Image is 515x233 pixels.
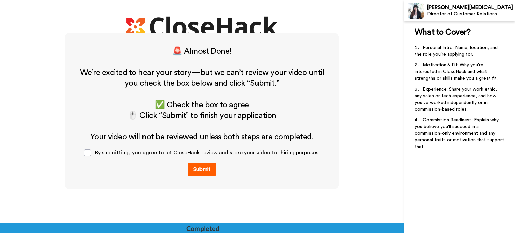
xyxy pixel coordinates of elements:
[408,3,424,19] img: Profile Image
[90,133,314,141] span: Your video will not be reviewed unless both steps are completed.
[188,163,216,176] button: Submit
[415,118,505,149] span: Commission Readiness: Explain why you believe you'll succeed in a commission-only environment and...
[128,112,276,120] span: 🖱️ Click “Submit” to finish your application
[427,4,515,11] div: [PERSON_NAME][MEDICAL_DATA]
[415,45,499,57] span: Personal Intro: Name, location, and the role you're applying for.
[415,63,498,81] span: Motivation & Fit: Why you're interested in CloseHack and what strengths or skills make you a grea...
[186,224,219,233] div: Completed
[172,47,231,55] span: 🚨 Almost Done!
[95,150,320,155] span: By submitting, you agree to let CloseHack review and store your video for hiring purposes.
[155,101,249,109] span: ✅ Check the box to agree
[427,11,515,17] div: Director of Customer Relations
[415,28,470,36] span: What to Cover?
[415,87,498,112] span: Experience: Share your work ethic, any sales or tech experience, and how you’ve worked independen...
[80,69,326,88] span: We’re excited to hear your story—but we can’t review your video until you check the box below and...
